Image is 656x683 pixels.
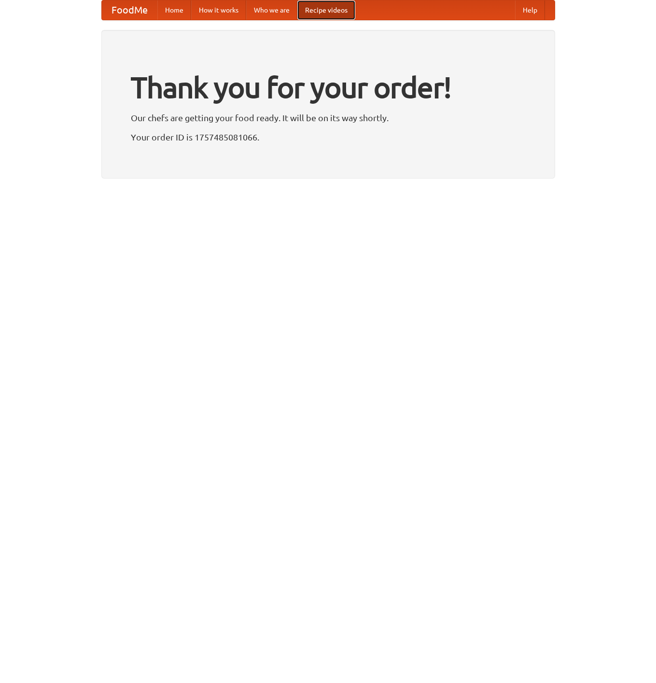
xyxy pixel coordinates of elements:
[191,0,246,20] a: How it works
[297,0,355,20] a: Recipe videos
[515,0,545,20] a: Help
[131,130,526,144] p: Your order ID is 1757485081066.
[131,64,526,111] h1: Thank you for your order!
[157,0,191,20] a: Home
[246,0,297,20] a: Who we are
[131,111,526,125] p: Our chefs are getting your food ready. It will be on its way shortly.
[102,0,157,20] a: FoodMe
